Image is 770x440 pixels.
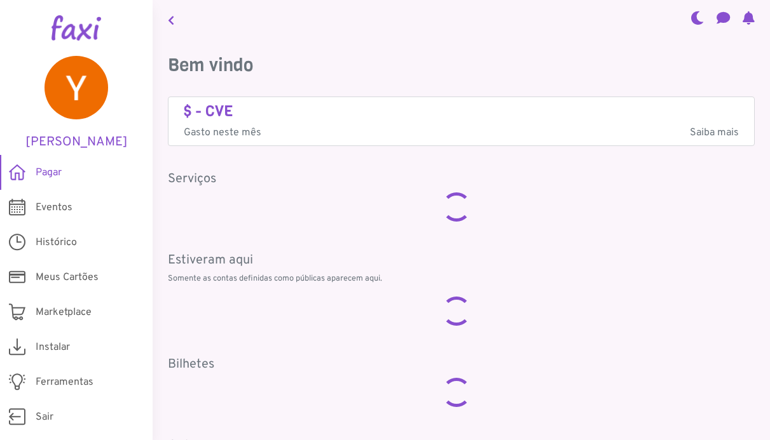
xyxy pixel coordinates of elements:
[19,135,134,150] h5: [PERSON_NAME]
[184,125,739,140] p: Gasto neste mês
[36,270,99,285] span: Meus Cartões
[168,171,755,187] h5: Serviços
[184,102,739,121] h4: $ - CVE
[184,102,739,141] a: $ - CVE Gasto neste mêsSaiba mais
[168,55,755,76] h3: Bem vindo
[690,125,739,140] span: Saiba mais
[36,340,70,355] span: Instalar
[36,165,62,180] span: Pagar
[36,410,53,425] span: Sair
[36,305,92,320] span: Marketplace
[168,253,755,268] h5: Estiveram aqui
[36,375,93,390] span: Ferramentas
[36,235,77,250] span: Histórico
[36,200,72,215] span: Eventos
[168,357,755,372] h5: Bilhetes
[168,273,755,285] p: Somente as contas definidas como públicas aparecem aqui.
[19,56,134,150] a: [PERSON_NAME]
